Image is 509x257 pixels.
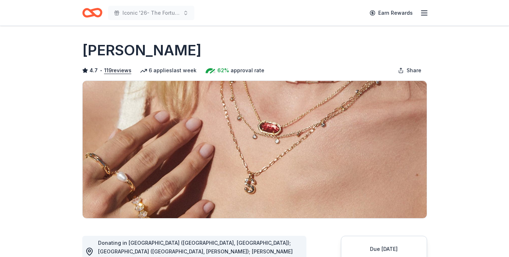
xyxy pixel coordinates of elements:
span: • [100,68,102,73]
a: Home [82,4,102,21]
button: 119reviews [104,66,131,75]
span: 4.7 [89,66,98,75]
span: 62% [217,66,229,75]
h1: [PERSON_NAME] [82,40,202,60]
div: 6 applies last week [140,66,196,75]
button: Iconic '26- The Fortune Academy Presents the Roaring 20's [108,6,194,20]
button: Share [392,63,427,78]
span: Iconic '26- The Fortune Academy Presents the Roaring 20's [122,9,180,17]
span: approval rate [231,66,264,75]
span: Share [407,66,421,75]
div: Due [DATE] [350,245,418,253]
img: Image for Kendra Scott [83,81,427,218]
a: Earn Rewards [365,6,417,19]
